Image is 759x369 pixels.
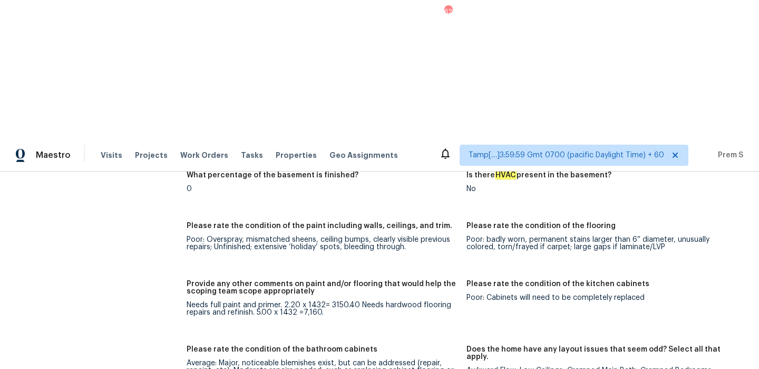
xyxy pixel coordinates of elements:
span: Maestro [36,150,71,160]
span: Tasks [241,152,263,159]
h5: Please rate the condition of the bathroom cabinets [187,346,377,353]
span: Projects [135,150,168,160]
span: Work Orders [180,150,228,160]
h5: Is there present in the basement? [466,172,611,179]
div: No [466,185,738,193]
span: Geo Assignments [329,150,398,160]
h5: Please rate the condition of the paint including walls, ceilings, and trim. [187,222,452,230]
div: Poor: badly worn, permanent stains larger than 6” diameter, unusually colored, torn/frayed if car... [466,236,738,251]
span: Visits [101,150,122,160]
em: HVAC [495,171,517,179]
h5: What percentage of the basement is finished? [187,172,358,179]
h5: Does the home have any layout issues that seem odd? Select all that apply. [466,346,738,361]
div: Poor: Overspray, mismatched sheens, ceiling bumps, clearly visible previous repairs; Unfinished; ... [187,236,458,251]
span: Tamp[…]3:59:59 Gmt 0700 (pacific Daylight Time) + 60 [469,150,664,160]
div: 0 [187,185,458,193]
h5: Please rate the condition of the flooring [466,222,616,230]
div: Needs full paint and primer. 2.20 x 1432= 3150.40 Needs hardwood flooring repairs and refinish. 5... [187,301,458,316]
h5: Provide any other comments on paint and/or flooring that would help the scoping team scope approp... [187,280,458,295]
span: Properties [276,150,317,160]
div: Poor: Cabinets will need to be completely replaced [466,294,738,301]
h5: Please rate the condition of the kitchen cabinets [466,280,649,288]
span: Prem S [714,150,743,160]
